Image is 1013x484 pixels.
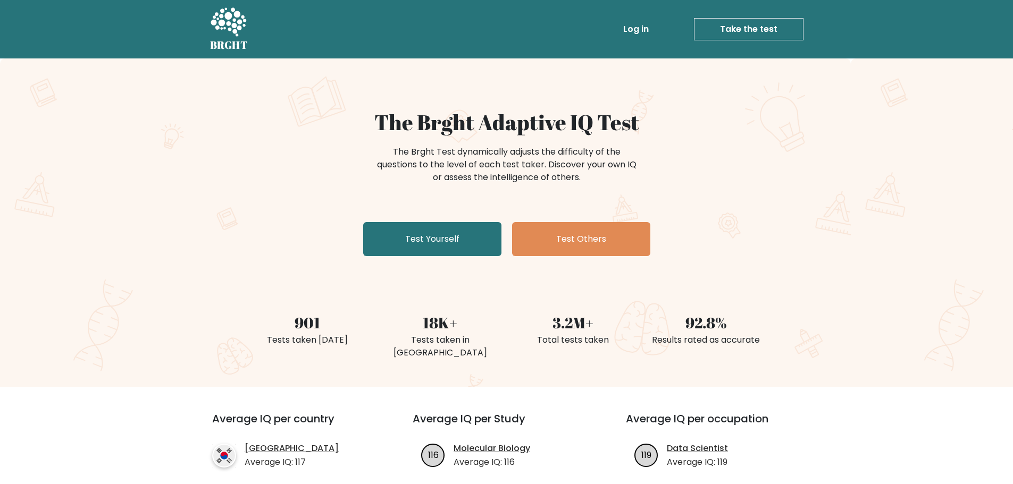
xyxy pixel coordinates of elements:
[428,448,439,461] text: 116
[626,412,814,438] h3: Average IQ per occupation
[245,442,339,455] a: [GEOGRAPHIC_DATA]
[646,311,766,334] div: 92.8%
[454,442,530,455] a: Molecular Biology
[247,311,367,334] div: 901
[245,456,339,469] p: Average IQ: 117
[619,19,653,40] a: Log in
[380,334,500,359] div: Tests taken in [GEOGRAPHIC_DATA]
[247,109,766,135] h1: The Brght Adaptive IQ Test
[363,222,501,256] a: Test Yourself
[413,412,600,438] h3: Average IQ per Study
[374,146,640,184] div: The Brght Test dynamically adjusts the difficulty of the questions to the level of each test take...
[641,448,651,461] text: 119
[247,334,367,346] div: Tests taken [DATE]
[513,311,633,334] div: 3.2M+
[210,39,248,52] h5: BRGHT
[454,456,530,469] p: Average IQ: 116
[210,4,248,54] a: BRGHT
[212,412,374,438] h3: Average IQ per country
[667,456,728,469] p: Average IQ: 119
[512,222,650,256] a: Test Others
[212,444,236,468] img: country
[694,18,803,40] a: Take the test
[380,311,500,334] div: 18K+
[513,334,633,346] div: Total tests taken
[646,334,766,346] div: Results rated as accurate
[667,442,728,455] a: Data Scientist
